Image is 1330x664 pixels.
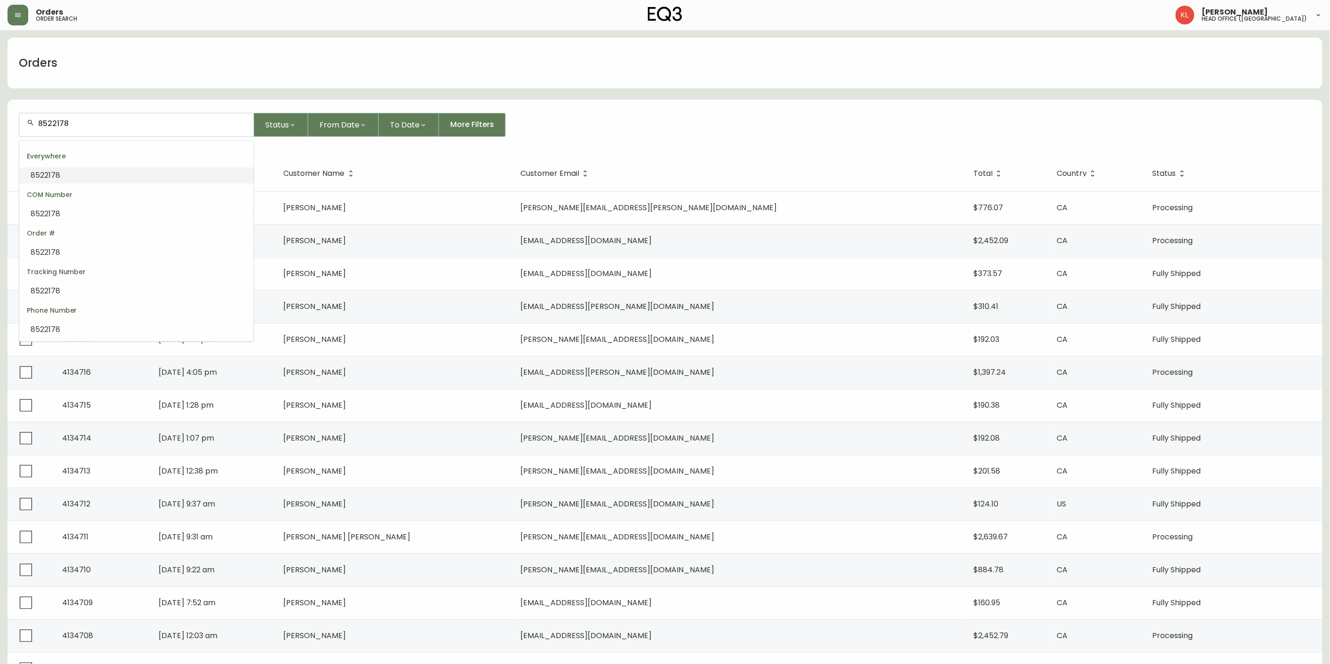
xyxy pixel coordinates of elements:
[1057,171,1087,176] span: Country
[520,268,652,279] span: [EMAIL_ADDRESS][DOMAIN_NAME]
[19,55,57,71] h1: Orders
[1057,301,1067,312] span: CA
[648,7,683,22] img: logo
[973,630,1008,641] span: $2,452.79
[1153,564,1201,575] span: Fully Shipped
[31,208,60,219] span: 8522178
[1057,268,1067,279] span: CA
[520,367,714,378] span: [EMAIL_ADDRESS][PERSON_NAME][DOMAIN_NAME]
[19,222,254,245] div: Order #
[31,324,60,335] span: 8522178
[159,498,215,509] span: [DATE] 9:37 am
[62,597,93,608] span: 4134709
[1153,433,1201,443] span: Fully Shipped
[1057,630,1067,641] span: CA
[62,531,88,542] span: 4134711
[159,630,217,641] span: [DATE] 12:03 am
[1153,498,1201,509] span: Fully Shipped
[284,564,346,575] span: [PERSON_NAME]
[36,8,63,16] span: Orders
[973,171,993,176] span: Total
[284,466,346,476] span: [PERSON_NAME]
[520,433,714,443] span: [PERSON_NAME][EMAIL_ADDRESS][DOMAIN_NAME]
[1153,202,1193,213] span: Processing
[159,466,218,476] span: [DATE] 12:38 pm
[1153,466,1201,476] span: Fully Shipped
[284,433,346,443] span: [PERSON_NAME]
[520,597,652,608] span: [EMAIL_ADDRESS][DOMAIN_NAME]
[973,433,1000,443] span: $192.08
[284,268,346,279] span: [PERSON_NAME]
[1057,202,1067,213] span: CA
[36,16,77,22] h5: order search
[284,334,346,345] span: [PERSON_NAME]
[973,531,1008,542] span: $2,639.67
[62,498,90,509] span: 4134712
[520,400,652,411] span: [EMAIL_ADDRESS][DOMAIN_NAME]
[973,169,1005,178] span: Total
[1202,8,1268,16] span: [PERSON_NAME]
[1153,531,1193,542] span: Processing
[973,334,999,345] span: $192.03
[973,202,1003,213] span: $776.07
[159,400,214,411] span: [DATE] 1:28 pm
[31,170,60,181] span: 8522178
[38,119,246,128] input: Search
[284,171,345,176] span: Customer Name
[450,119,494,130] span: More Filters
[520,466,714,476] span: [PERSON_NAME][EMAIL_ADDRESS][DOMAIN_NAME]
[308,113,379,137] button: From Date
[520,301,714,312] span: [EMAIL_ADDRESS][PERSON_NAME][DOMAIN_NAME]
[1057,597,1067,608] span: CA
[520,334,714,345] span: [PERSON_NAME][EMAIL_ADDRESS][DOMAIN_NAME]
[379,113,439,137] button: To Date
[19,145,254,167] div: Everywhere
[1153,268,1201,279] span: Fully Shipped
[62,367,91,378] span: 4134716
[520,169,591,178] span: Customer Email
[62,630,93,641] span: 4134708
[973,466,1000,476] span: $201.58
[973,498,998,509] span: $124.10
[520,498,714,509] span: [PERSON_NAME][EMAIL_ADDRESS][DOMAIN_NAME]
[520,235,652,246] span: [EMAIL_ADDRESS][DOMAIN_NAME]
[1153,169,1188,178] span: Status
[1057,235,1067,246] span: CA
[1057,466,1067,476] span: CA
[520,564,714,575] span: [PERSON_NAME][EMAIL_ADDRESS][DOMAIN_NAME]
[520,202,777,213] span: [PERSON_NAME][EMAIL_ADDRESS][PERSON_NAME][DOMAIN_NAME]
[1057,169,1099,178] span: Country
[1057,334,1067,345] span: CA
[284,630,346,641] span: [PERSON_NAME]
[159,564,215,575] span: [DATE] 9:22 am
[1153,400,1201,411] span: Fully Shipped
[973,597,1000,608] span: $160.95
[973,301,998,312] span: $310.41
[973,235,1008,246] span: $2,452.09
[520,171,579,176] span: Customer Email
[973,564,1003,575] span: $884.78
[284,597,346,608] span: [PERSON_NAME]
[1153,597,1201,608] span: Fully Shipped
[265,119,289,131] span: Status
[973,400,1000,411] span: $190.38
[254,113,308,137] button: Status
[159,367,217,378] span: [DATE] 4:05 pm
[159,597,215,608] span: [DATE] 7:52 am
[1153,235,1193,246] span: Processing
[1153,301,1201,312] span: Fully Shipped
[284,367,346,378] span: [PERSON_NAME]
[159,531,213,542] span: [DATE] 9:31 am
[1057,531,1067,542] span: CA
[1057,400,1067,411] span: CA
[1153,630,1193,641] span: Processing
[284,235,346,246] span: [PERSON_NAME]
[319,119,359,131] span: From Date
[1153,171,1176,176] span: Status
[439,113,506,137] button: More Filters
[973,268,1002,279] span: $373.57
[31,285,60,296] span: 8522178
[62,433,91,443] span: 4134714
[62,400,91,411] span: 4134715
[520,630,652,641] span: [EMAIL_ADDRESS][DOMAIN_NAME]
